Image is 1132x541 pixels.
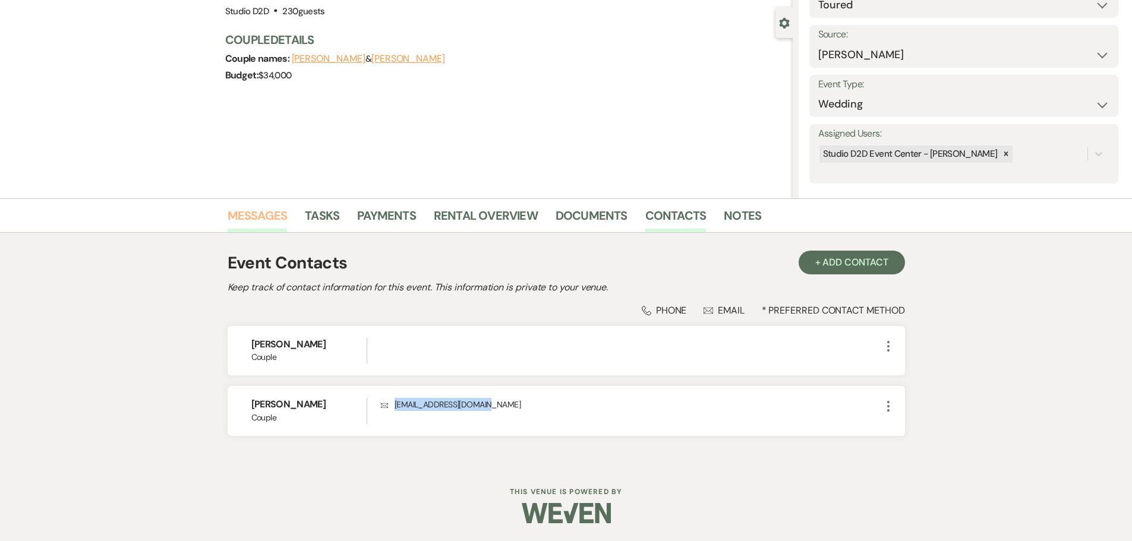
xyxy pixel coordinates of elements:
[225,31,781,48] h3: Couple Details
[228,304,905,317] div: * Preferred Contact Method
[357,206,416,232] a: Payments
[704,304,745,317] div: Email
[818,76,1109,93] label: Event Type:
[779,17,790,28] button: Close lead details
[645,206,707,232] a: Contacts
[556,206,628,232] a: Documents
[228,251,348,276] h1: Event Contacts
[251,398,367,411] h6: [PERSON_NAME]
[225,69,259,81] span: Budget:
[258,69,292,81] span: $34,000
[228,206,288,232] a: Messages
[251,412,367,424] span: Couple
[251,338,367,351] h6: [PERSON_NAME]
[225,52,292,65] span: Couple names:
[228,280,905,295] h2: Keep track of contact information for this event. This information is private to your venue.
[371,54,445,64] button: [PERSON_NAME]
[251,351,367,363] span: Couple
[381,398,881,411] p: [EMAIL_ADDRESS][DOMAIN_NAME]
[818,125,1109,143] label: Assigned Users:
[799,251,905,274] button: + Add Contact
[724,206,761,232] a: Notes
[819,145,999,163] div: Studio D2D Event Center - [PERSON_NAME]
[282,5,324,17] span: 230 guests
[522,492,611,534] img: Weven Logo
[642,304,687,317] div: Phone
[305,206,339,232] a: Tasks
[292,54,365,64] button: [PERSON_NAME]
[434,206,538,232] a: Rental Overview
[225,5,269,17] span: Studio D2D
[818,26,1109,43] label: Source:
[292,53,445,65] span: &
